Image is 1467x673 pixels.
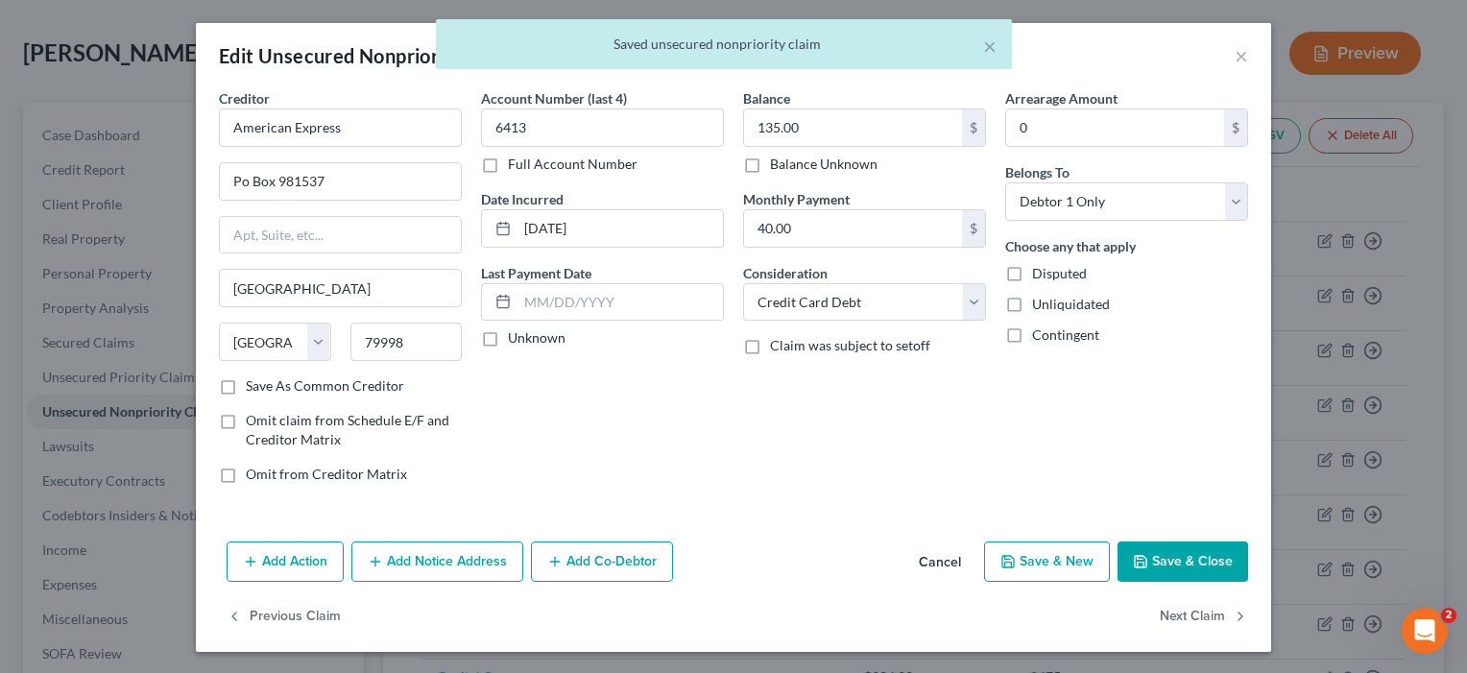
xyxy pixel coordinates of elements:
div: $ [962,109,985,146]
label: Balance Unknown [770,155,878,174]
span: 2 [1441,608,1456,623]
div: Saved unsecured nonpriority claim [451,35,997,54]
label: Arrearage Amount [1005,88,1118,108]
label: Choose any that apply [1005,236,1136,256]
button: Cancel [903,543,976,582]
span: Omit from Creditor Matrix [246,466,407,482]
button: Previous Claim [227,597,341,637]
label: Monthly Payment [743,189,850,209]
input: MM/DD/YYYY [517,210,723,247]
button: Next Claim [1160,597,1248,637]
div: $ [962,210,985,247]
label: Unknown [508,328,565,348]
button: Add Co-Debtor [531,541,673,582]
input: MM/DD/YYYY [517,284,723,321]
div: $ [1224,109,1247,146]
input: Enter city... [220,270,461,306]
input: Enter address... [220,163,461,200]
input: 0.00 [744,210,962,247]
input: Enter zip... [350,323,463,361]
label: Full Account Number [508,155,637,174]
input: Search creditor by name... [219,108,462,147]
button: Save & New [984,541,1110,582]
input: XXXX [481,108,724,147]
button: × [983,35,997,58]
span: Creditor [219,90,270,107]
label: Consideration [743,263,828,283]
button: Add Notice Address [351,541,523,582]
button: Save & Close [1118,541,1248,582]
input: 0.00 [1006,109,1224,146]
span: Belongs To [1005,164,1070,180]
label: Last Payment Date [481,263,591,283]
input: Apt, Suite, etc... [220,217,461,253]
span: Disputed [1032,265,1087,281]
label: Save As Common Creditor [246,376,404,396]
span: Omit claim from Schedule E/F and Creditor Matrix [246,412,449,447]
label: Balance [743,88,790,108]
span: Unliquidated [1032,296,1110,312]
span: Claim was subject to setoff [770,337,930,353]
label: Date Incurred [481,189,564,209]
iframe: Intercom live chat [1402,608,1448,654]
span: Contingent [1032,326,1099,343]
input: 0.00 [744,109,962,146]
button: Add Action [227,541,344,582]
label: Account Number (last 4) [481,88,627,108]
